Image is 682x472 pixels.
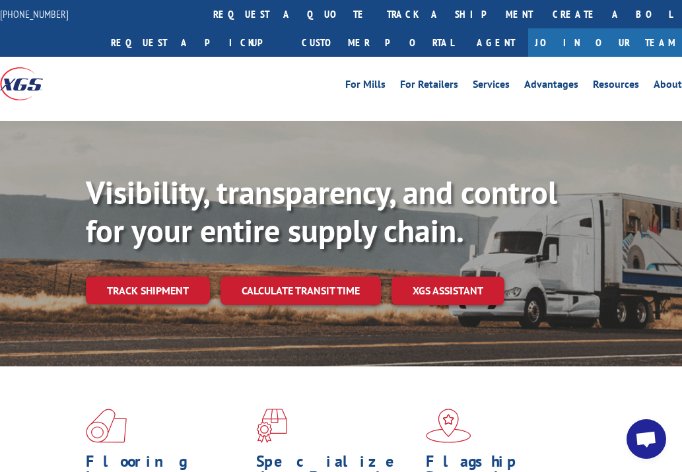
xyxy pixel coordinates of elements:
[473,79,510,94] a: Services
[221,277,381,305] a: Calculate transit time
[593,79,639,94] a: Resources
[426,409,471,443] img: xgs-icon-flagship-distribution-model-red
[86,277,210,304] a: Track shipment
[654,79,682,94] a: About
[392,277,504,305] a: XGS ASSISTANT
[400,79,458,94] a: For Retailers
[292,28,463,57] a: Customer Portal
[345,79,386,94] a: For Mills
[627,419,666,459] div: Open chat
[101,28,292,57] a: Request a pickup
[528,28,682,57] a: Join Our Team
[86,172,557,251] b: Visibility, transparency, and control for your entire supply chain.
[524,79,578,94] a: Advantages
[86,409,127,443] img: xgs-icon-total-supply-chain-intelligence-red
[463,28,528,57] a: Agent
[256,409,287,443] img: xgs-icon-focused-on-flooring-red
